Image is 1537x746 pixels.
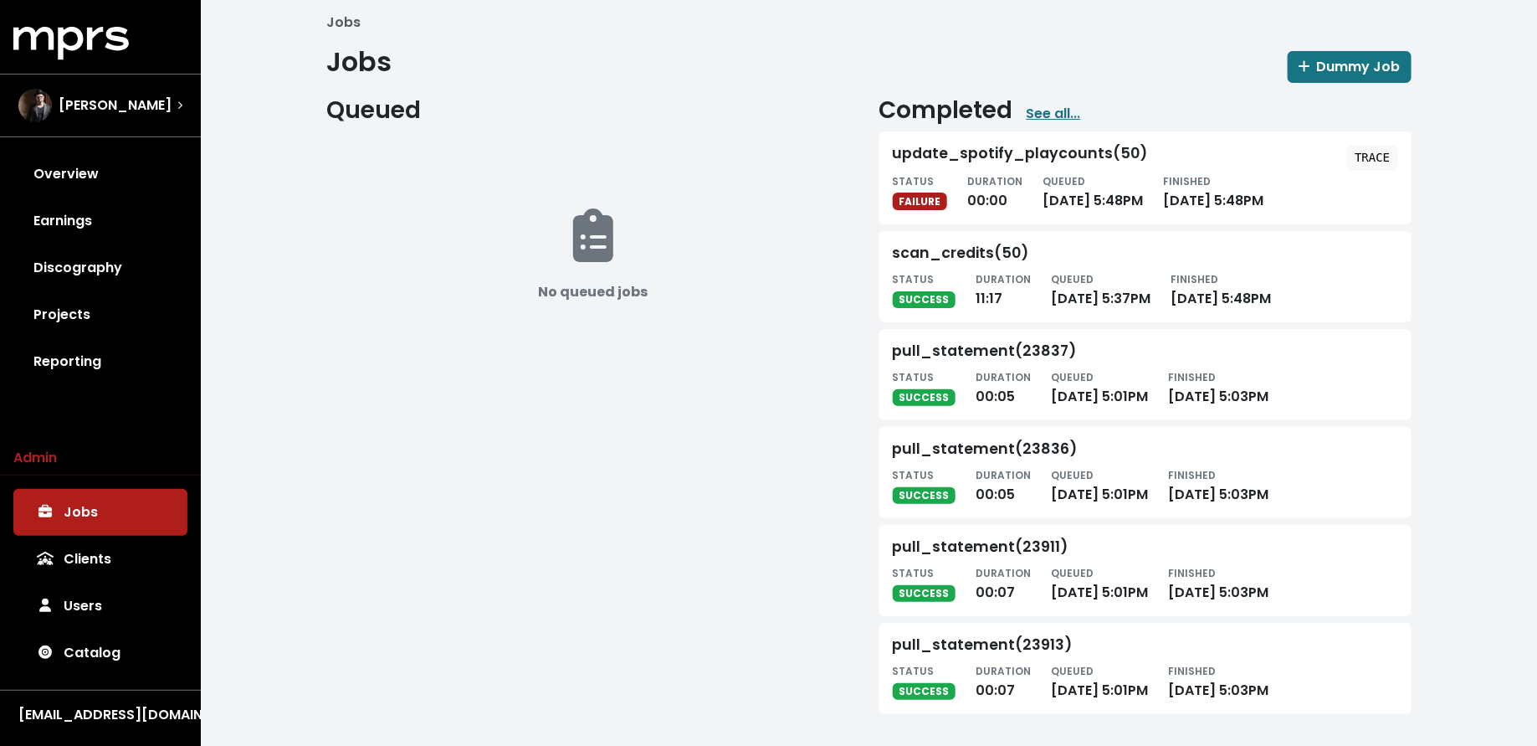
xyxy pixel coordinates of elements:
h2: Completed [879,96,1013,125]
div: [DATE] 5:03PM [1168,465,1268,505]
span: FAILURE [893,193,948,209]
div: 00:05 [976,367,1031,407]
img: The selected account / producer [18,89,52,122]
div: 00:07 [976,661,1031,701]
div: [DATE] 5:03PM [1168,563,1268,603]
small: DURATION [976,370,1031,384]
div: [DATE] 5:01PM [1051,563,1148,603]
small: FINISHED [1168,566,1216,580]
div: [DATE] 5:48PM [1171,269,1271,309]
small: STATUS [893,272,935,286]
small: QUEUED [1043,174,1085,188]
span: SUCCESS [893,487,956,504]
span: SUCCESS [893,585,956,602]
li: Jobs [327,13,361,33]
a: Earnings [13,198,187,244]
a: Clients [13,536,187,583]
div: [EMAIL_ADDRESS][DOMAIN_NAME] [18,705,182,725]
small: QUEUED [1051,272,1094,286]
small: STATUS [893,468,935,482]
div: [DATE] 5:03PM [1168,661,1268,701]
div: [DATE] 5:37PM [1051,269,1150,309]
small: DURATION [976,272,1031,286]
span: SUCCESS [893,291,956,308]
small: FINISHED [1163,174,1211,188]
h1: Jobs [327,46,392,78]
div: 00:07 [976,563,1031,603]
a: mprs logo [13,33,129,52]
small: FINISHED [1168,468,1216,482]
small: DURATION [976,468,1031,482]
a: Discography [13,244,187,291]
div: update_spotify_playcounts(50) [893,145,1148,164]
span: [PERSON_NAME] [59,95,172,116]
div: pull_statement(23837) [893,342,1077,360]
div: 11:17 [976,269,1031,309]
div: scan_credits(50) [893,244,1029,262]
button: Dummy Job [1288,51,1411,83]
h2: Queued [327,96,859,125]
div: [DATE] 5:03PM [1168,367,1268,407]
div: pull_statement(23913) [893,636,1073,654]
b: No queued jobs [538,282,648,301]
small: QUEUED [1051,566,1094,580]
div: [DATE] 5:01PM [1051,465,1148,505]
small: QUEUED [1051,468,1094,482]
a: See all... [1027,104,1081,124]
a: Projects [13,291,187,338]
small: DURATION [976,566,1031,580]
small: FINISHED [1168,370,1216,384]
div: [DATE] 5:01PM [1051,367,1148,407]
span: Dummy Job [1299,57,1401,76]
tt: TRACE [1355,151,1390,164]
small: DURATION [976,664,1031,678]
small: DURATION [967,174,1022,188]
span: SUCCESS [893,389,956,406]
small: FINISHED [1168,664,1216,678]
small: QUEUED [1051,664,1094,678]
div: 00:05 [976,465,1031,505]
div: 00:00 [967,171,1022,211]
small: STATUS [893,664,935,678]
div: pull_statement(23836) [893,440,1078,458]
nav: breadcrumb [327,13,1411,33]
div: [DATE] 5:48PM [1163,171,1263,211]
div: [DATE] 5:01PM [1051,661,1148,701]
a: Overview [13,151,187,198]
button: [EMAIL_ADDRESS][DOMAIN_NAME] [13,704,187,726]
a: Catalog [13,630,187,677]
span: SUCCESS [893,683,956,700]
a: Reporting [13,338,187,385]
div: [DATE] 5:48PM [1043,171,1143,211]
a: Users [13,583,187,630]
small: STATUS [893,370,935,384]
small: QUEUED [1051,370,1094,384]
small: STATUS [893,174,935,188]
small: FINISHED [1171,272,1218,286]
button: TRACE [1347,145,1397,171]
div: pull_statement(23911) [893,538,1068,556]
small: STATUS [893,566,935,580]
